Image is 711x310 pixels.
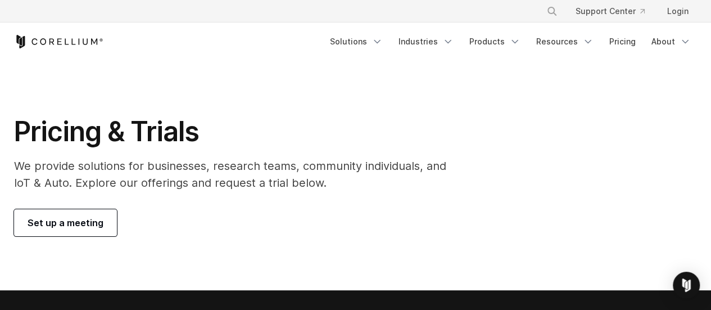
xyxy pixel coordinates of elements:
[14,158,462,191] p: We provide solutions for businesses, research teams, community individuals, and IoT & Auto. Explo...
[658,1,698,21] a: Login
[542,1,562,21] button: Search
[463,32,527,52] a: Products
[529,32,600,52] a: Resources
[673,272,700,299] div: Open Intercom Messenger
[392,32,460,52] a: Industries
[14,115,462,149] h1: Pricing & Trials
[14,209,117,236] a: Set up a meeting
[323,32,698,52] div: Navigation Menu
[14,35,103,48] a: Corellium Home
[603,32,642,52] a: Pricing
[323,32,390,52] a: Solutions
[567,1,654,21] a: Support Center
[28,216,103,230] span: Set up a meeting
[533,1,698,21] div: Navigation Menu
[645,32,698,52] a: About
